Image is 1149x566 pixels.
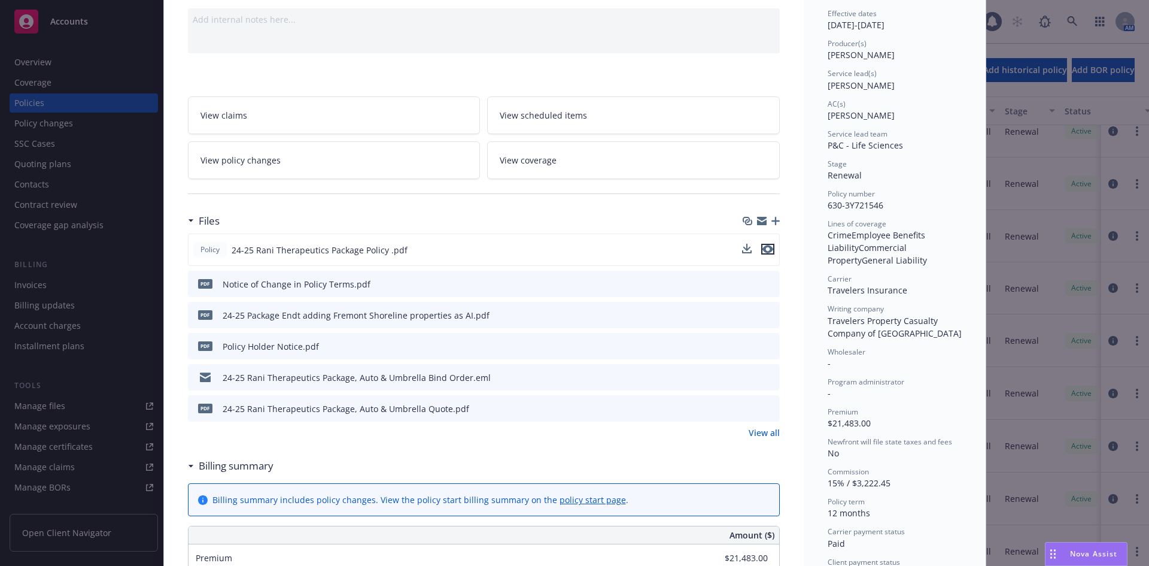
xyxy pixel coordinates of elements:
[764,340,775,353] button: preview file
[828,447,839,459] span: No
[749,426,780,439] a: View all
[761,244,774,256] button: preview file
[764,402,775,415] button: preview file
[828,507,870,519] span: 12 months
[828,80,895,91] span: [PERSON_NAME]
[828,477,890,489] span: 15% / $3,222.45
[828,170,862,181] span: Renewal
[764,278,775,290] button: preview file
[1070,549,1117,559] span: Nova Assist
[560,494,626,506] a: policy start page
[199,213,220,229] h3: Files
[198,341,212,350] span: pdf
[828,315,962,339] span: Travelers Property Casualty Company of [GEOGRAPHIC_DATA]
[1045,543,1060,565] div: Drag to move
[198,244,222,255] span: Policy
[828,388,831,399] span: -
[828,467,869,477] span: Commission
[487,96,780,134] a: View scheduled items
[742,244,752,253] button: download file
[761,244,774,255] button: preview file
[828,8,962,31] div: [DATE] - [DATE]
[193,13,775,26] div: Add internal notes here...
[828,49,895,60] span: [PERSON_NAME]
[223,309,490,322] div: 24-25 Package Endt adding Fremont Shoreline properties as AI.pdf
[828,38,867,49] span: Producer(s)
[745,278,755,290] button: download file
[745,402,755,415] button: download file
[828,526,905,537] span: Carrier payment status
[828,229,928,253] span: Employee Benefits Liability
[828,437,952,447] span: Newfront will file state taxes and fees
[188,458,273,474] div: Billing summary
[212,494,628,506] div: Billing summary includes policy changes. View the policy start billing summary on the .
[188,213,220,229] div: Files
[200,109,247,122] span: View claims
[828,304,884,314] span: Writing company
[828,417,871,429] span: $21,483.00
[764,371,775,384] button: preview file
[828,377,904,387] span: Program administrator
[223,402,469,415] div: 24-25 Rani Therapeutics Package, Auto & Umbrella Quote.pdf
[223,371,491,384] div: 24-25 Rani Therapeutics Package, Auto & Umbrella Bind Order.eml
[196,552,232,564] span: Premium
[199,458,273,474] h3: Billing summary
[198,310,212,319] span: pdf
[745,340,755,353] button: download file
[828,242,909,266] span: Commercial Property
[828,229,852,241] span: Crime
[828,199,883,211] span: 630-3Y721546
[828,99,846,109] span: AC(s)
[198,279,212,288] span: pdf
[828,274,852,284] span: Carrier
[200,154,281,167] span: View policy changes
[828,538,845,549] span: Paid
[729,529,774,541] span: Amount ($)
[1045,542,1127,566] button: Nova Assist
[828,219,886,229] span: Lines of coverage
[828,159,847,169] span: Stage
[223,278,370,290] div: Notice of Change in Policy Terms.pdf
[745,309,755,322] button: download file
[745,371,755,384] button: download file
[828,497,865,507] span: Policy term
[188,96,481,134] a: View claims
[500,154,557,167] span: View coverage
[198,404,212,413] span: pdf
[828,347,865,357] span: Wholesaler
[223,340,319,353] div: Policy Holder Notice.pdf
[828,284,907,296] span: Travelers Insurance
[487,141,780,179] a: View coverage
[828,8,877,19] span: Effective dates
[232,244,408,256] span: 24-25 Rani Therapeutics Package Policy .pdf
[828,407,858,417] span: Premium
[862,255,927,266] span: General Liability
[828,110,895,121] span: [PERSON_NAME]
[742,244,752,256] button: download file
[828,140,903,151] span: P&C - Life Sciences
[828,189,875,199] span: Policy number
[764,309,775,322] button: preview file
[500,109,587,122] span: View scheduled items
[828,68,877,78] span: Service lead(s)
[188,141,481,179] a: View policy changes
[828,358,831,369] span: -
[828,129,887,139] span: Service lead team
